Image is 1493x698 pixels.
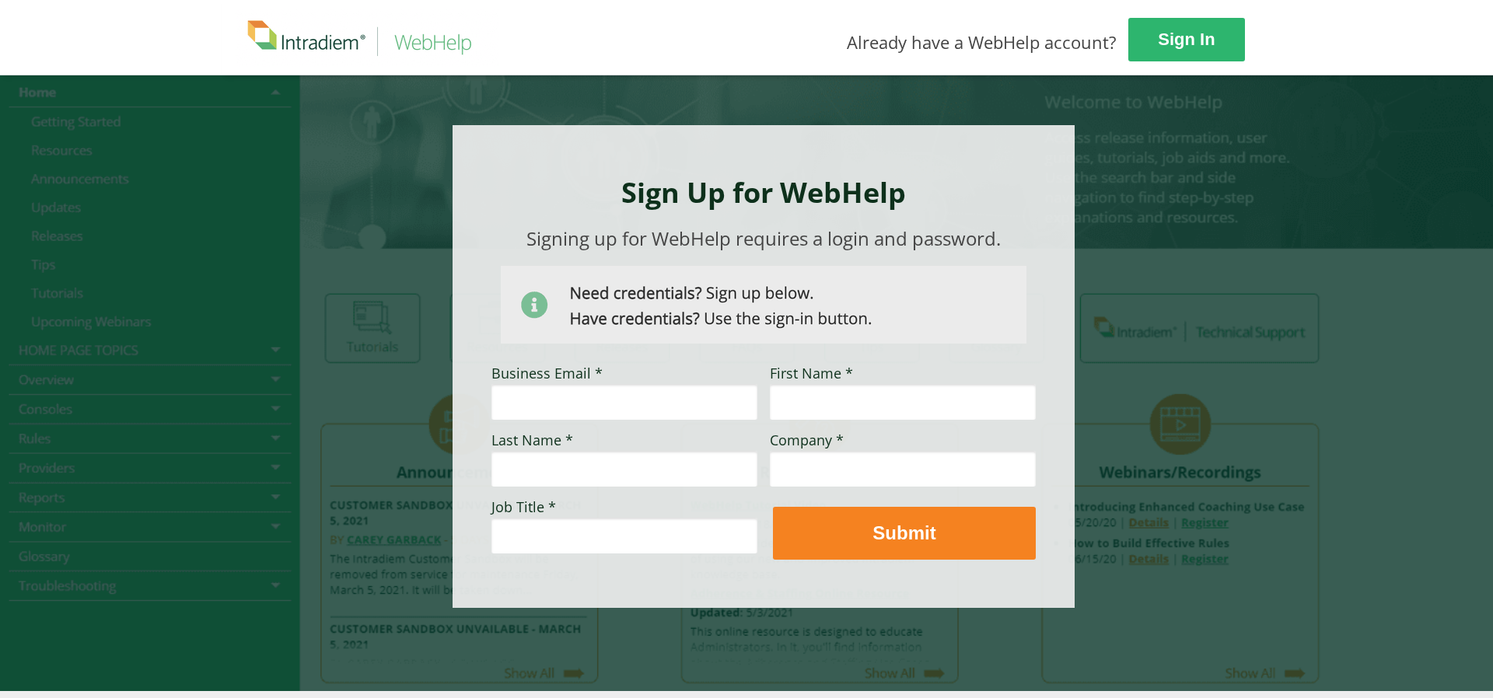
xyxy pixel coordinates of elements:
[491,364,603,382] span: Business Email *
[501,266,1026,344] img: Need Credentials? Sign up below. Have Credentials? Use the sign-in button.
[491,431,573,449] span: Last Name *
[773,507,1036,560] button: Submit
[526,225,1001,251] span: Signing up for WebHelp requires a login and password.
[491,497,556,516] span: Job Title *
[770,431,844,449] span: Company *
[1128,18,1245,61] a: Sign In
[847,30,1117,54] span: Already have a WebHelp account?
[1158,30,1215,49] strong: Sign In
[621,173,906,211] strong: Sign Up for WebHelp
[770,364,853,382] span: First Name *
[872,522,935,543] strong: Submit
